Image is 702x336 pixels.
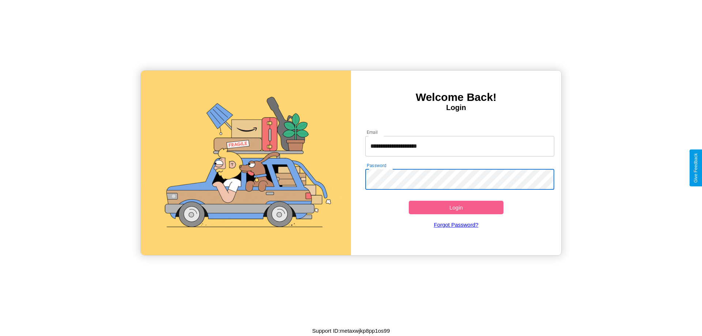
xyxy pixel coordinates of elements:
label: Password [367,162,386,169]
h3: Welcome Back! [351,91,561,103]
h4: Login [351,103,561,112]
button: Login [409,201,503,214]
a: Forgot Password? [362,214,551,235]
div: Give Feedback [693,153,698,183]
img: gif [141,71,351,255]
label: Email [367,129,378,135]
p: Support ID: metaxwjkp8pp1os99 [312,326,390,336]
